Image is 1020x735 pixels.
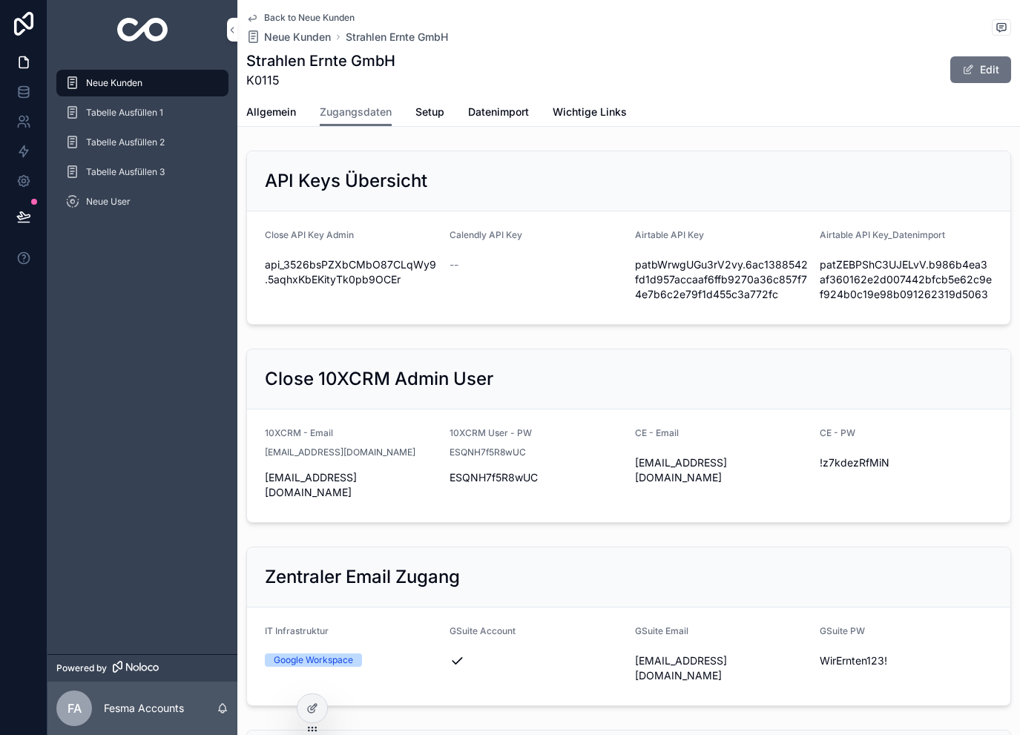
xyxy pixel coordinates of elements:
[104,701,184,716] p: Fesma Accounts
[246,99,296,128] a: Allgemein
[47,59,237,234] div: scrollable content
[86,196,131,208] span: Neue User
[450,625,516,636] span: GSuite Account
[265,257,438,287] span: api_3526bsPZXbCMbO87CLqWy9.5aqhxKbEKityTk0pb9OCEr
[635,625,688,636] span: GSuite Email
[450,229,522,240] span: Calendly API Key
[86,77,142,89] span: Neue Kunden
[450,470,622,485] span: ESQNH7f5R8wUC
[56,159,228,185] a: Tabelle Ausfüllen 3
[635,229,704,240] span: Airtable API Key
[246,12,355,24] a: Back to Neue Kunden
[56,70,228,96] a: Neue Kunden
[246,30,331,45] a: Neue Kunden
[86,166,165,178] span: Tabelle Ausfüllen 3
[635,427,679,438] span: CE - Email
[68,699,82,717] span: FA
[468,105,529,119] span: Datenimport
[820,625,865,636] span: GSuite PW
[56,99,228,126] a: Tabelle Ausfüllen 1
[468,99,529,128] a: Datenimport
[320,105,392,119] span: Zugangsdaten
[274,653,353,667] div: Google Workspace
[820,653,993,668] span: WirErnten123!
[56,129,228,156] a: Tabelle Ausfüllen 2
[265,367,493,391] h2: Close 10XCRM Admin User
[265,427,333,438] span: 10XCRM - Email
[553,99,627,128] a: Wichtige Links
[56,188,228,215] a: Neue User
[415,99,444,128] a: Setup
[265,169,427,193] h2: API Keys Übersicht
[320,99,392,127] a: Zugangsdaten
[117,18,168,42] img: App logo
[265,229,354,240] span: Close API Key Admin
[56,662,107,674] span: Powered by
[246,50,395,71] h1: Strahlen Ernte GmbH
[246,105,296,119] span: Allgemein
[450,257,458,272] span: --
[635,257,808,302] span: patbWrwgUGu3rV2vy.6ac1388542fd1d957accaaf6ffb9270a36c857f74e7b6c2e79f1d455c3a772fc
[635,653,808,683] span: [EMAIL_ADDRESS][DOMAIN_NAME]
[553,105,627,119] span: Wichtige Links
[820,427,855,438] span: CE - PW
[264,30,331,45] span: Neue Kunden
[265,470,438,500] span: [EMAIL_ADDRESS][DOMAIN_NAME]
[820,455,993,470] span: !z7kdezRfMiN
[47,654,237,682] a: Powered by
[246,71,395,89] span: K0115
[450,446,526,458] span: ESQNH7f5R8wUC
[635,455,808,485] span: [EMAIL_ADDRESS][DOMAIN_NAME]
[265,625,329,636] span: IT Infrastruktur
[820,229,945,240] span: Airtable API Key_Datenimport
[265,446,415,458] span: [EMAIL_ADDRESS][DOMAIN_NAME]
[950,56,1011,83] button: Edit
[820,257,993,302] span: patZEBPShC3UJELvV.b986b4ea3af360162e2d007442bfcb5e62c9ef924b0c19e98b091262319d5063
[86,107,163,119] span: Tabelle Ausfüllen 1
[450,427,532,438] span: 10XCRM User - PW
[264,12,355,24] span: Back to Neue Kunden
[265,565,460,589] h2: Zentraler Email Zugang
[86,136,165,148] span: Tabelle Ausfüllen 2
[346,30,448,45] a: Strahlen Ernte GmbH
[415,105,444,119] span: Setup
